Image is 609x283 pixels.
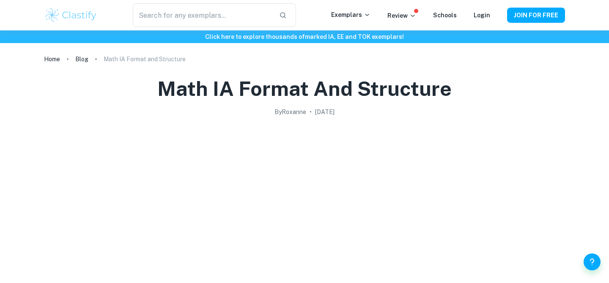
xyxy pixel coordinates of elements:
[44,7,98,24] img: Clastify logo
[310,107,312,117] p: •
[104,54,186,64] p: Math IA Format and Structure
[474,12,490,19] a: Login
[584,253,601,270] button: Help and Feedback
[157,75,452,102] h1: Math IA Format and Structure
[44,53,60,65] a: Home
[433,12,457,19] a: Schools
[2,32,607,41] h6: Click here to explore thousands of marked IA, EE and TOK exemplars !
[274,107,306,117] h2: By Roxanne
[387,11,416,20] p: Review
[133,3,272,27] input: Search for any exemplars...
[75,53,88,65] a: Blog
[315,107,335,117] h2: [DATE]
[507,8,565,23] button: JOIN FOR FREE
[331,10,370,19] p: Exemplars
